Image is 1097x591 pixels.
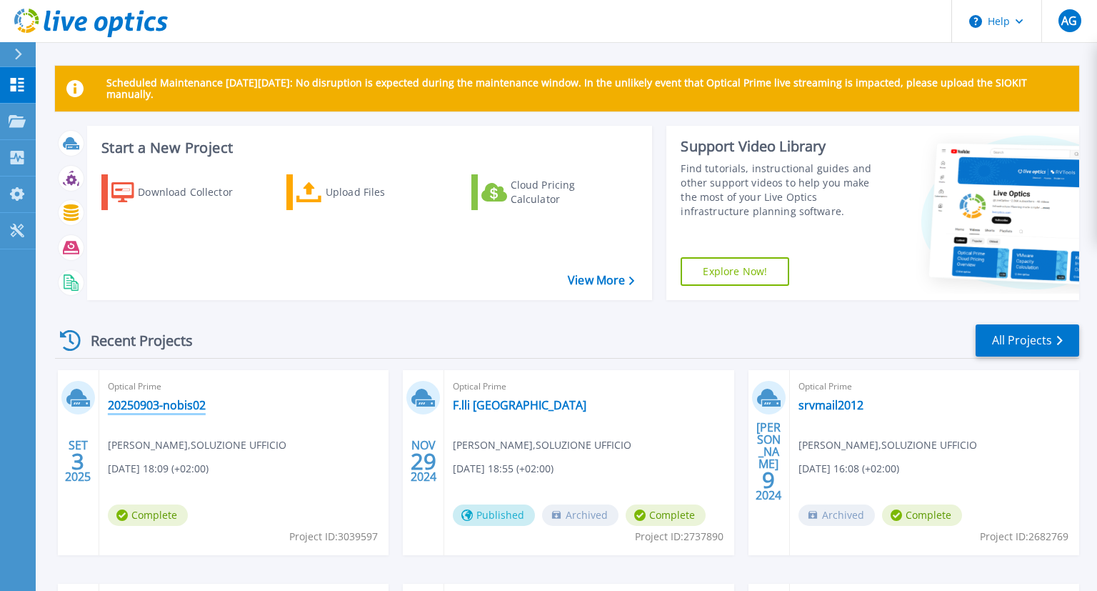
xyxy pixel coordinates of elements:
[568,274,634,287] a: View More
[138,178,252,207] div: Download Collector
[453,461,553,477] span: [DATE] 18:55 (+02:00)
[755,435,782,487] div: [PERSON_NAME] 2024
[411,455,436,467] span: 29
[453,398,586,412] a: F.lli [GEOGRAPHIC_DATA]
[798,461,899,477] span: [DATE] 16:08 (+02:00)
[106,77,1068,100] p: Scheduled Maintenance [DATE][DATE]: No disruption is expected during the maintenance window. In t...
[108,461,209,477] span: [DATE] 18:09 (+02:00)
[681,162,888,219] div: Find tutorials, instructional guides and other support videos to help you make the most of your L...
[798,437,977,453] span: [PERSON_NAME] , SOLUZIONE UFFICIO
[64,435,91,487] div: SET 2025
[798,379,1071,394] span: Optical Prime
[453,437,631,453] span: [PERSON_NAME] , SOLUZIONE UFFICIO
[511,178,625,207] div: Cloud Pricing Calculator
[635,529,723,545] span: Project ID: 2737890
[71,455,84,467] span: 3
[410,435,437,487] div: NOV 2024
[681,257,789,286] a: Explore Now!
[542,505,618,526] span: Archived
[976,324,1079,357] a: All Projects
[101,174,261,210] a: Download Collector
[980,529,1068,545] span: Project ID: 2682769
[326,178,440,207] div: Upload Files
[453,379,725,394] span: Optical Prime
[626,505,706,526] span: Complete
[882,505,962,526] span: Complete
[101,140,634,156] h3: Start a New Project
[681,137,888,156] div: Support Video Library
[1061,15,1077,26] span: AG
[108,398,206,412] a: 20250903-nobis02
[55,323,212,358] div: Recent Projects
[289,529,378,545] span: Project ID: 3039597
[286,174,446,210] a: Upload Files
[798,398,863,412] a: srvmail2012
[453,505,535,526] span: Published
[762,474,775,486] span: 9
[798,505,875,526] span: Archived
[108,505,188,526] span: Complete
[108,437,286,453] span: [PERSON_NAME] , SOLUZIONE UFFICIO
[108,379,380,394] span: Optical Prime
[471,174,631,210] a: Cloud Pricing Calculator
